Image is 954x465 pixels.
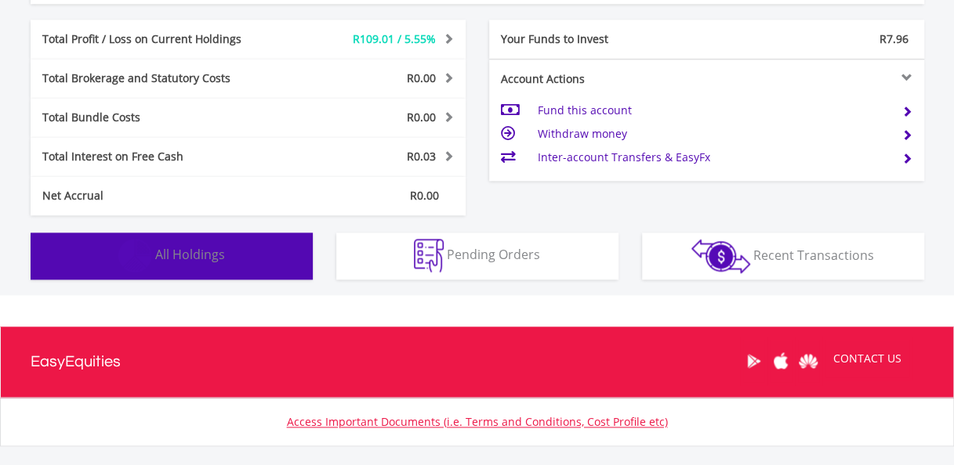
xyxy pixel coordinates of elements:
div: Your Funds to Invest [489,31,707,47]
div: Total Brokerage and Statutory Costs [31,70,285,86]
button: Recent Transactions [642,232,924,279]
div: Total Interest on Free Cash [31,149,285,164]
a: Access Important Documents (i.e. Terms and Conditions, Cost Profile etc) [287,414,668,429]
img: pending_instructions-wht.png [414,239,444,272]
div: Total Profit / Loss on Current Holdings [31,31,285,47]
span: R0.00 [407,110,436,124]
span: R109.01 / 5.55% [353,31,436,46]
span: Recent Transactions [753,246,874,263]
img: transactions-zar-wht.png [691,239,750,273]
a: Apple [767,337,795,385]
div: Total Bundle Costs [31,110,285,125]
a: CONTACT US [822,337,912,380]
td: Fund this account [537,99,889,122]
span: R0.03 [407,149,436,164]
button: Pending Orders [336,232,618,279]
a: Google Play [740,337,767,385]
a: Huawei [795,337,822,385]
span: R0.00 [407,70,436,85]
img: holdings-wht.png [118,239,152,272]
span: R0.00 [410,188,439,203]
div: Net Accrual [31,188,285,204]
td: Withdraw money [537,122,889,146]
span: Pending Orders [447,246,540,263]
td: Inter-account Transfers & EasyFx [537,146,889,169]
a: EasyEquities [31,326,121,397]
span: All Holdings [155,246,225,263]
div: Account Actions [489,71,707,87]
span: R7.96 [880,31,909,46]
button: All Holdings [31,232,313,279]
